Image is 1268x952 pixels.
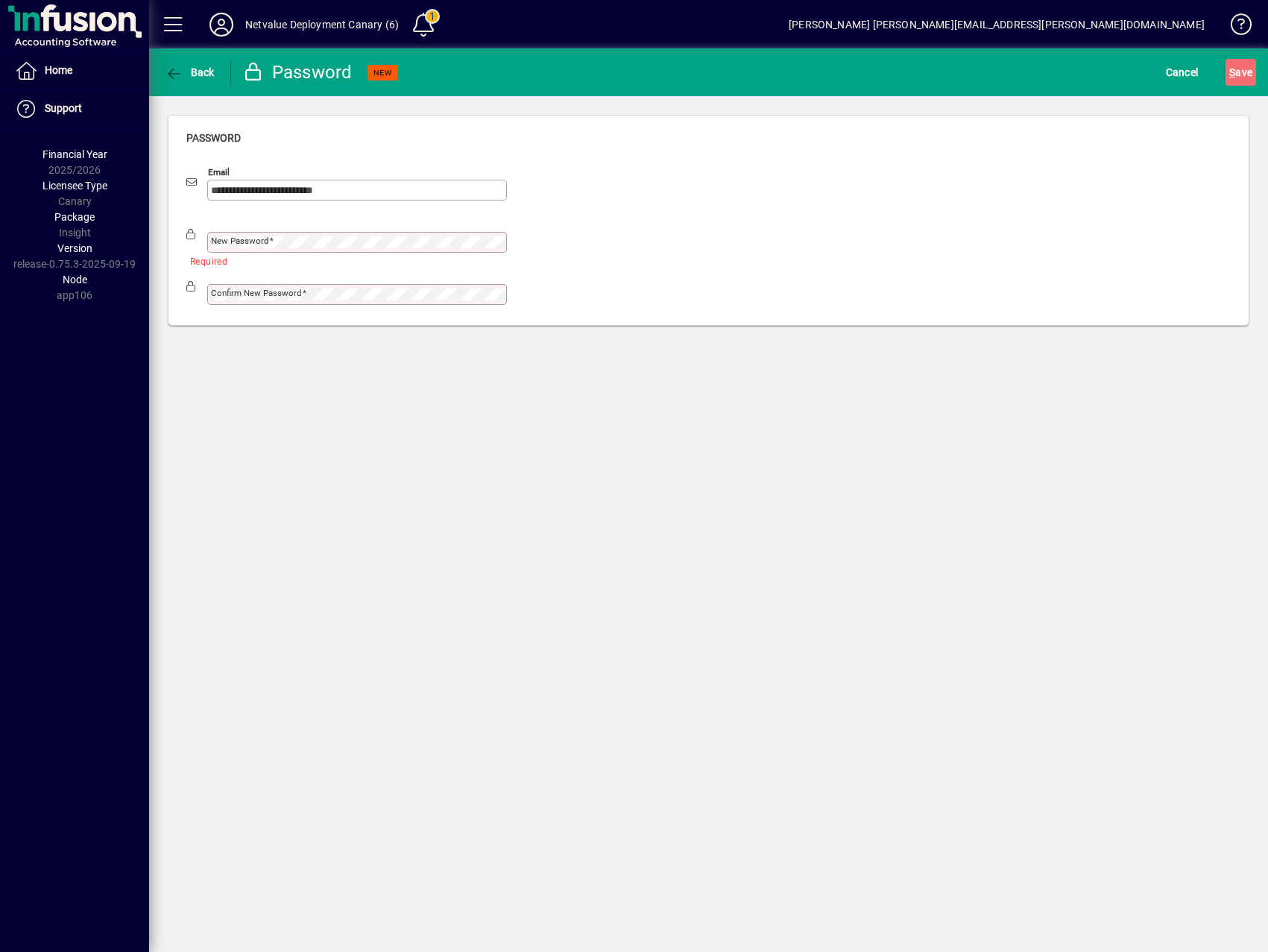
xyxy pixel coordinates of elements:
div: Netvalue Deployment Canary (6) [245,13,399,37]
a: Knowledge Base [1220,3,1249,51]
span: Package [54,211,95,223]
a: Support [7,90,149,127]
button: Profile [198,11,245,38]
span: Password [186,132,241,144]
span: Licensee Type [42,180,107,192]
div: [PERSON_NAME] [PERSON_NAME][EMAIL_ADDRESS][PERSON_NAME][DOMAIN_NAME] [789,13,1205,37]
div: Password [242,60,353,84]
mat-label: Confirm new password [211,288,302,298]
mat-label: Email [208,167,230,177]
app-page-header-button: Back [149,59,231,86]
button: Back [161,59,218,86]
span: Version [57,242,92,254]
span: Cancel [1166,60,1199,84]
mat-error: Required [190,253,495,268]
span: S [1229,66,1235,78]
a: Home [7,52,149,89]
span: Support [45,102,82,114]
mat-label: New password [211,236,269,246]
span: ave [1229,60,1252,84]
span: Back [165,66,215,78]
span: Financial Year [42,148,107,160]
span: Home [45,64,72,76]
span: NEW [373,68,392,78]
button: Cancel [1162,59,1202,86]
button: Save [1226,59,1256,86]
span: Node [63,274,87,286]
